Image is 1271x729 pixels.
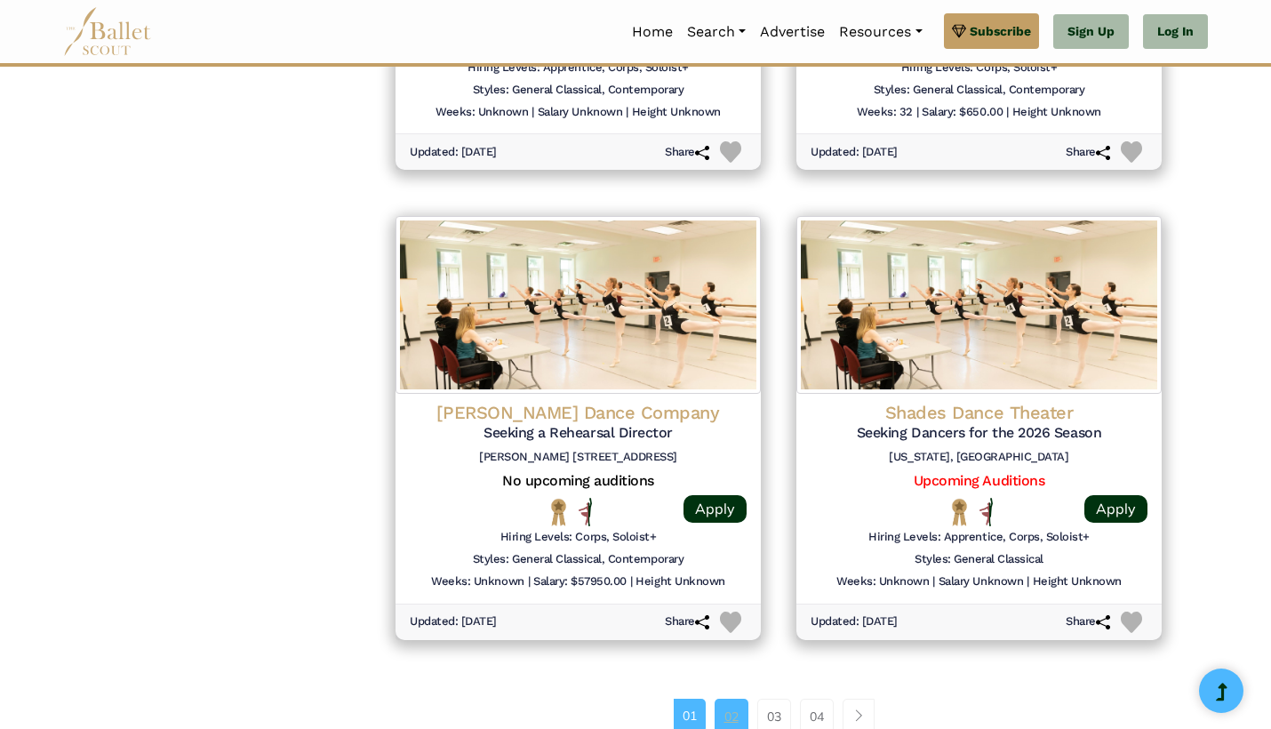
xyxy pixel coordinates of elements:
[832,13,929,51] a: Resources
[1033,574,1122,589] h6: Height Unknown
[1006,105,1009,120] h6: |
[410,614,497,629] h6: Updated: [DATE]
[811,614,898,629] h6: Updated: [DATE]
[431,574,524,589] h6: Weeks: Unknown
[932,574,935,589] h6: |
[874,83,1084,98] h6: Styles: General Classical, Contemporary
[901,60,1058,76] h6: Hiring Levels: Corps, Soloist+
[410,472,747,491] h5: No upcoming auditions
[796,216,1162,394] img: Logo
[436,105,528,120] h6: Weeks: Unknown
[533,574,627,589] h6: Salary: $57950.00
[579,498,592,526] img: All
[410,401,747,424] h4: [PERSON_NAME] Dance Company
[720,612,741,633] img: Heart
[410,145,497,160] h6: Updated: [DATE]
[1027,574,1029,589] h6: |
[665,614,709,629] h6: Share
[532,105,534,120] h6: |
[914,472,1044,489] a: Upcoming Auditions
[944,13,1039,49] a: Subscribe
[410,450,747,465] h6: [PERSON_NAME] [STREET_ADDRESS]
[500,530,657,545] h6: Hiring Levels: Corps, Soloist+
[836,574,929,589] h6: Weeks: Unknown
[970,21,1031,41] span: Subscribe
[922,105,1003,120] h6: Salary: $650.00
[1012,105,1101,120] h6: Height Unknown
[528,574,531,589] h6: |
[1066,145,1110,160] h6: Share
[868,530,1090,545] h6: Hiring Levels: Apprentice, Corps, Soloist+
[410,424,747,443] h5: Seeking a Rehearsal Director
[753,13,832,51] a: Advertise
[635,574,724,589] h6: Height Unknown
[680,13,753,51] a: Search
[632,105,721,120] h6: Height Unknown
[952,21,966,41] img: gem.svg
[625,13,680,51] a: Home
[915,552,1043,567] h6: Styles: General Classical
[548,498,570,525] img: National
[811,424,1147,443] h5: Seeking Dancers for the 2026 Season
[468,60,689,76] h6: Hiring Levels: Apprentice, Corps, Soloist+
[916,105,919,120] h6: |
[1084,495,1147,523] a: Apply
[939,574,1023,589] h6: Salary Unknown
[948,498,971,525] img: National
[473,552,683,567] h6: Styles: General Classical, Contemporary
[811,450,1147,465] h6: [US_STATE], [GEOGRAPHIC_DATA]
[857,105,913,120] h6: Weeks: 32
[630,574,633,589] h6: |
[979,498,993,526] img: All
[811,401,1147,424] h4: Shades Dance Theater
[1143,14,1208,50] a: Log In
[720,141,741,163] img: Heart
[1121,612,1142,633] img: Heart
[683,495,747,523] a: Apply
[1066,614,1110,629] h6: Share
[665,145,709,160] h6: Share
[1053,14,1129,50] a: Sign Up
[811,145,898,160] h6: Updated: [DATE]
[1121,141,1142,163] img: Heart
[473,83,683,98] h6: Styles: General Classical, Contemporary
[626,105,628,120] h6: |
[396,216,761,394] img: Logo
[538,105,622,120] h6: Salary Unknown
